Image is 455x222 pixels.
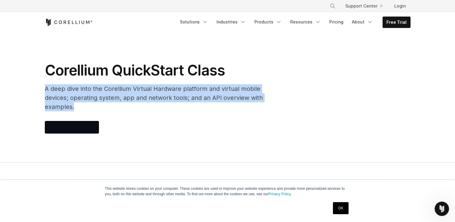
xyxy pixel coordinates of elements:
[327,1,338,11] button: Search
[326,17,347,27] a: Pricing
[45,19,93,26] a: Corellium Home
[333,202,348,214] a: OK
[213,17,250,27] a: Industries
[435,202,449,216] iframe: Intercom live chat
[45,61,285,79] h1: Corellium QuickStart Class
[348,17,377,27] a: About
[389,1,410,11] a: Login
[45,84,285,111] p: A deep dive into the Corellium Virtual Hardware platform and virtual mobile devices; operating sy...
[105,186,350,197] p: This website stores cookies on your computer. These cookies are used to improve your website expe...
[176,17,410,28] div: Navigation Menu
[322,1,410,11] div: Navigation Menu
[287,17,324,27] a: Resources
[176,17,212,27] a: Solutions
[251,17,285,27] a: Products
[269,192,292,196] a: Privacy Policy.
[383,17,410,28] a: Free Trial
[340,1,387,11] a: Support Center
